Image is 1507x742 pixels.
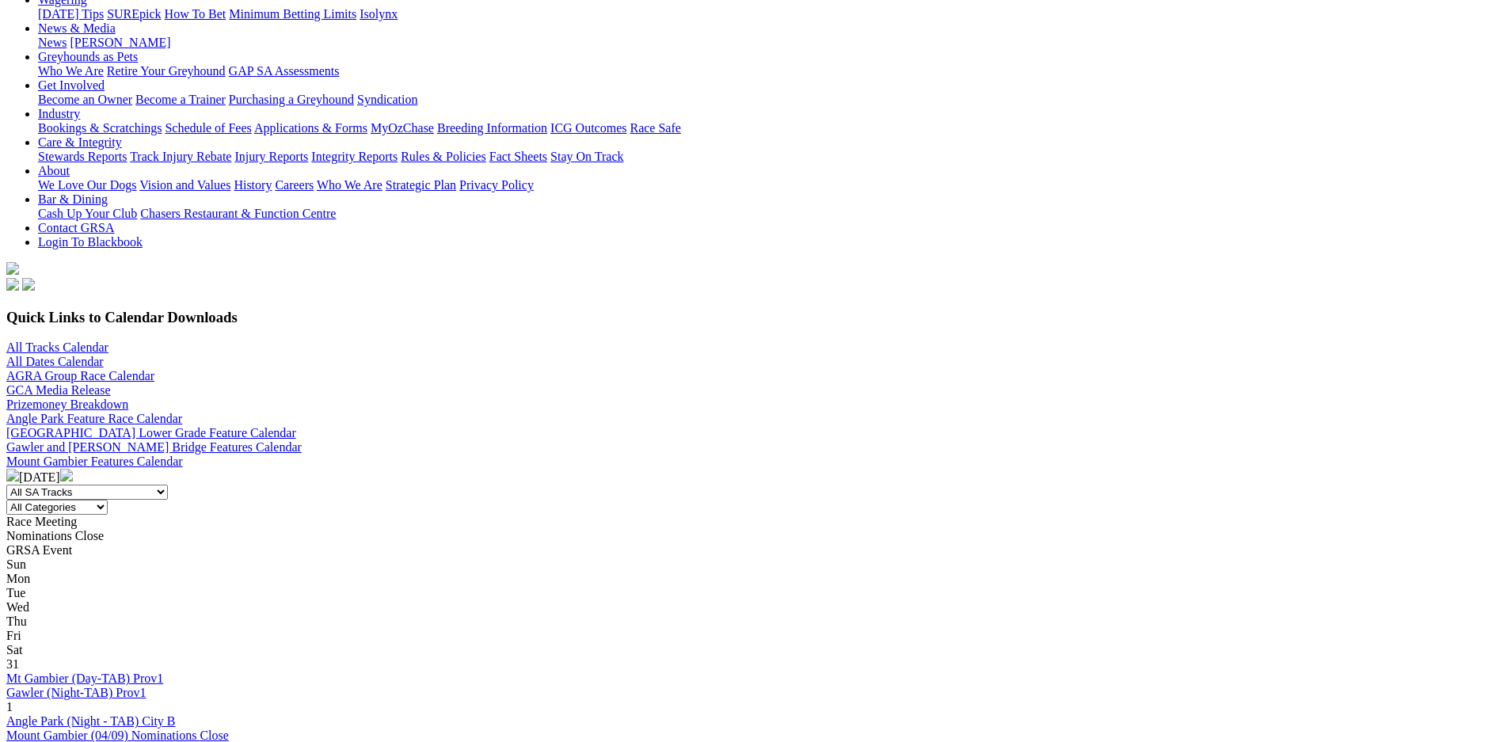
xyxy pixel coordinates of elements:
[6,700,13,713] span: 1
[6,729,229,742] a: Mount Gambier (04/09) Nominations Close
[38,50,138,63] a: Greyhounds as Pets
[229,7,356,21] a: Minimum Betting Limits
[6,412,182,425] a: Angle Park Feature Race Calendar
[107,7,161,21] a: SUREpick
[38,150,127,163] a: Stewards Reports
[38,221,114,234] a: Contact GRSA
[234,150,308,163] a: Injury Reports
[38,121,162,135] a: Bookings & Scratchings
[6,426,296,439] a: [GEOGRAPHIC_DATA] Lower Grade Feature Calendar
[38,107,80,120] a: Industry
[107,64,226,78] a: Retire Your Greyhound
[6,529,1501,543] div: Nominations Close
[6,278,19,291] img: facebook.svg
[135,93,226,106] a: Become a Trainer
[38,178,136,192] a: We Love Our Dogs
[6,309,1501,326] h3: Quick Links to Calendar Downloads
[38,207,1501,221] div: Bar & Dining
[38,93,132,106] a: Become an Owner
[6,469,19,481] img: chevron-left-pager-white.svg
[459,178,534,192] a: Privacy Policy
[360,7,398,21] a: Isolynx
[38,7,104,21] a: [DATE] Tips
[6,557,1501,572] div: Sun
[6,515,1501,529] div: Race Meeting
[6,398,128,411] a: Prizemoney Breakdown
[6,383,111,397] a: GCA Media Release
[165,7,226,21] a: How To Bet
[60,469,73,481] img: chevron-right-pager-white.svg
[6,586,1501,600] div: Tue
[229,64,340,78] a: GAP SA Assessments
[550,150,623,163] a: Stay On Track
[401,150,486,163] a: Rules & Policies
[38,192,108,206] a: Bar & Dining
[22,278,35,291] img: twitter.svg
[6,657,19,671] span: 31
[38,7,1501,21] div: Wagering
[38,64,104,78] a: Who We Are
[6,355,104,368] a: All Dates Calendar
[38,150,1501,164] div: Care & Integrity
[311,150,398,163] a: Integrity Reports
[234,178,272,192] a: History
[6,572,1501,586] div: Mon
[6,262,19,275] img: logo-grsa-white.png
[140,207,336,220] a: Chasers Restaurant & Function Centre
[386,178,456,192] a: Strategic Plan
[38,78,105,92] a: Get Involved
[38,207,137,220] a: Cash Up Your Club
[6,643,1501,657] div: Sat
[6,686,146,699] a: Gawler (Night-TAB) Prov1
[70,36,170,49] a: [PERSON_NAME]
[6,714,176,728] a: Angle Park (Night - TAB) City B
[38,164,70,177] a: About
[165,121,251,135] a: Schedule of Fees
[6,369,154,382] a: AGRA Group Race Calendar
[6,440,302,454] a: Gawler and [PERSON_NAME] Bridge Features Calendar
[38,36,1501,50] div: News & Media
[6,600,1501,615] div: Wed
[38,93,1501,107] div: Get Involved
[139,178,230,192] a: Vision and Values
[550,121,626,135] a: ICG Outcomes
[6,543,1501,557] div: GRSA Event
[489,150,547,163] a: Fact Sheets
[130,150,231,163] a: Track Injury Rebate
[254,121,367,135] a: Applications & Forms
[38,235,143,249] a: Login To Blackbook
[6,629,1501,643] div: Fri
[6,341,108,354] a: All Tracks Calendar
[38,135,122,149] a: Care & Integrity
[229,93,354,106] a: Purchasing a Greyhound
[38,121,1501,135] div: Industry
[6,455,183,468] a: Mount Gambier Features Calendar
[371,121,434,135] a: MyOzChase
[630,121,680,135] a: Race Safe
[6,469,1501,485] div: [DATE]
[275,178,314,192] a: Careers
[6,672,163,685] a: Mt Gambier (Day-TAB) Prov1
[317,178,382,192] a: Who We Are
[38,21,116,35] a: News & Media
[357,93,417,106] a: Syndication
[6,615,1501,629] div: Thu
[38,64,1501,78] div: Greyhounds as Pets
[38,178,1501,192] div: About
[437,121,547,135] a: Breeding Information
[38,36,67,49] a: News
